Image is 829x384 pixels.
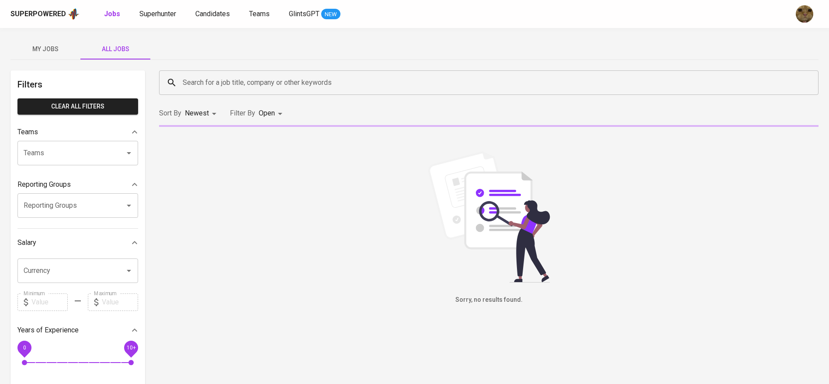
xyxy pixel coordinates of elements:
[159,295,819,305] h6: Sorry, no results found.
[17,237,36,248] p: Salary
[17,179,71,190] p: Reporting Groups
[259,109,275,117] span: Open
[86,44,145,55] span: All Jobs
[123,199,135,212] button: Open
[289,10,319,18] span: GlintsGPT
[17,234,138,251] div: Salary
[17,98,138,115] button: Clear All filters
[195,9,232,20] a: Candidates
[10,9,66,19] div: Superpowered
[321,10,340,19] span: NEW
[24,101,131,112] span: Clear All filters
[139,9,178,20] a: Superhunter
[102,293,138,311] input: Value
[423,151,555,283] img: file_searching.svg
[123,147,135,159] button: Open
[139,10,176,18] span: Superhunter
[17,325,79,335] p: Years of Experience
[17,321,138,339] div: Years of Experience
[10,7,80,21] a: Superpoweredapp logo
[126,344,135,350] span: 10+
[17,77,138,91] h6: Filters
[68,7,80,21] img: app logo
[17,123,138,141] div: Teams
[230,108,255,119] p: Filter By
[104,10,120,18] b: Jobs
[123,265,135,277] button: Open
[31,293,68,311] input: Value
[259,105,285,122] div: Open
[23,344,26,350] span: 0
[796,5,813,23] img: ec6c0910-f960-4a00-a8f8-c5744e41279e.jpg
[16,44,75,55] span: My Jobs
[159,108,181,119] p: Sort By
[17,127,38,137] p: Teams
[104,9,122,20] a: Jobs
[185,105,219,122] div: Newest
[185,108,209,119] p: Newest
[289,9,340,20] a: GlintsGPT NEW
[249,9,271,20] a: Teams
[17,176,138,193] div: Reporting Groups
[249,10,270,18] span: Teams
[195,10,230,18] span: Candidates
